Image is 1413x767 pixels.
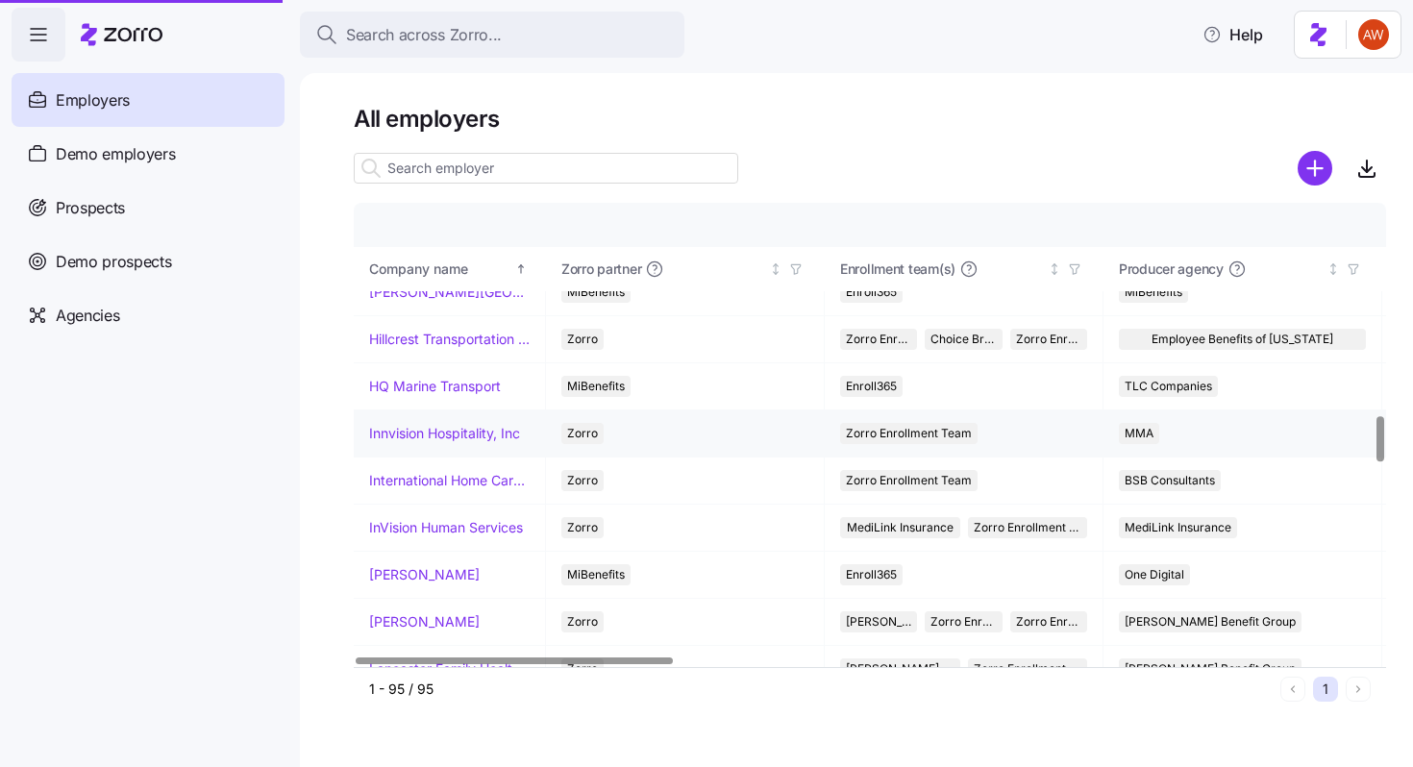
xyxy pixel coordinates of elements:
div: Company name [369,259,511,280]
span: Search across Zorro... [346,23,502,47]
a: International Home Care Services of NY, LLC [369,471,530,490]
a: [PERSON_NAME] [369,612,480,631]
a: [PERSON_NAME] [369,565,480,584]
div: Not sorted [769,262,782,276]
span: Employers [56,88,130,112]
span: Zorro partner [561,260,641,279]
span: Demo employers [56,142,176,166]
span: BSB Consultants [1125,470,1215,491]
a: Demo employers [12,127,285,181]
span: Zorro [567,329,598,350]
div: 1 - 95 / 95 [369,680,1273,699]
span: Zorro Enrollment Team [846,329,911,350]
th: Company nameSorted ascending [354,247,546,291]
span: [PERSON_NAME] Benefit Group [1125,611,1296,632]
span: MMA [1125,423,1153,444]
span: MiBenefits [567,282,625,303]
th: Zorro partnerNot sorted [546,247,825,291]
span: Enroll365 [846,564,897,585]
span: MiBenefits [1125,282,1182,303]
button: Help [1187,15,1278,54]
a: Employers [12,73,285,127]
span: MediLink Insurance [847,517,954,538]
span: TLC Companies [1125,376,1212,397]
span: Zorro [567,611,598,632]
span: Zorro [567,423,598,444]
span: Prospects [56,196,125,220]
a: [PERSON_NAME][GEOGRAPHIC_DATA][DEMOGRAPHIC_DATA] [369,283,530,302]
button: Previous page [1280,677,1305,702]
span: Zorro Enrollment Team [974,517,1082,538]
input: Search employer [354,153,738,184]
th: Producer agencyNot sorted [1103,247,1382,291]
span: Help [1202,23,1263,46]
button: Search across Zorro... [300,12,684,58]
a: Agencies [12,288,285,342]
img: 3c671664b44671044fa8929adf5007c6 [1358,19,1389,50]
span: Enroll365 [846,282,897,303]
span: Zorro Enrollment Experts [1016,329,1081,350]
h1: All employers [354,104,1386,134]
div: Not sorted [1048,262,1061,276]
div: Sorted ascending [514,262,528,276]
span: Demo prospects [56,250,172,274]
span: Enrollment team(s) [840,260,955,279]
span: Zorro Enrollment Team [846,470,972,491]
a: Prospects [12,181,285,235]
a: Hillcrest Transportation Inc. [369,330,530,349]
span: One Digital [1125,564,1184,585]
button: Next page [1346,677,1371,702]
span: Enroll365 [846,376,897,397]
span: Zorro [567,470,598,491]
span: Zorro Enrollment Experts [1016,611,1081,632]
span: Producer agency [1119,260,1224,279]
span: Choice Broker Services [930,329,996,350]
a: Innvision Hospitality, Inc [369,424,520,443]
span: Zorro Enrollment Team [846,423,972,444]
span: MediLink Insurance [1125,517,1231,538]
span: Zorro Enrollment Team [930,611,996,632]
svg: add icon [1298,151,1332,186]
button: 1 [1313,677,1338,702]
div: Not sorted [1326,262,1340,276]
span: Employee Benefits of [US_STATE] [1152,329,1333,350]
span: Agencies [56,304,119,328]
a: InVision Human Services [369,518,523,537]
span: [PERSON_NAME] Benefit Group [846,611,911,632]
a: Demo prospects [12,235,285,288]
span: Zorro [567,517,598,538]
a: HQ Marine Transport [369,377,501,396]
span: MiBenefits [567,376,625,397]
span: MiBenefits [567,564,625,585]
th: Enrollment team(s)Not sorted [825,247,1103,291]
